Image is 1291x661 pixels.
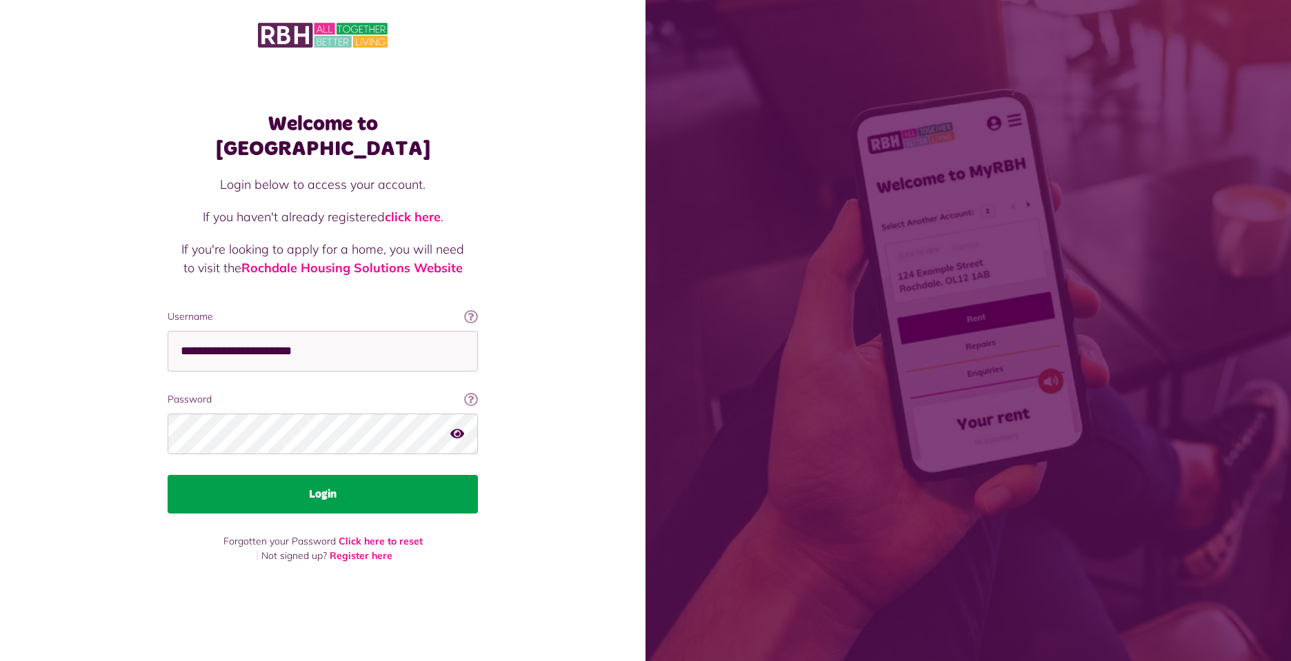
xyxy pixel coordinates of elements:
a: Rochdale Housing Solutions Website [241,260,463,276]
a: Register here [330,549,392,562]
button: Login [168,475,478,513]
span: Not signed up? [261,549,327,562]
h1: Welcome to [GEOGRAPHIC_DATA] [168,112,478,161]
label: Username [168,309,478,324]
a: Click here to reset [339,535,423,547]
p: Login below to access your account. [181,175,464,194]
a: click here [385,209,441,225]
label: Password [168,392,478,407]
img: MyRBH [258,21,388,50]
span: Forgotten your Password [223,535,336,547]
p: If you haven't already registered . [181,207,464,226]
p: If you're looking to apply for a home, you will need to visit the [181,240,464,277]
